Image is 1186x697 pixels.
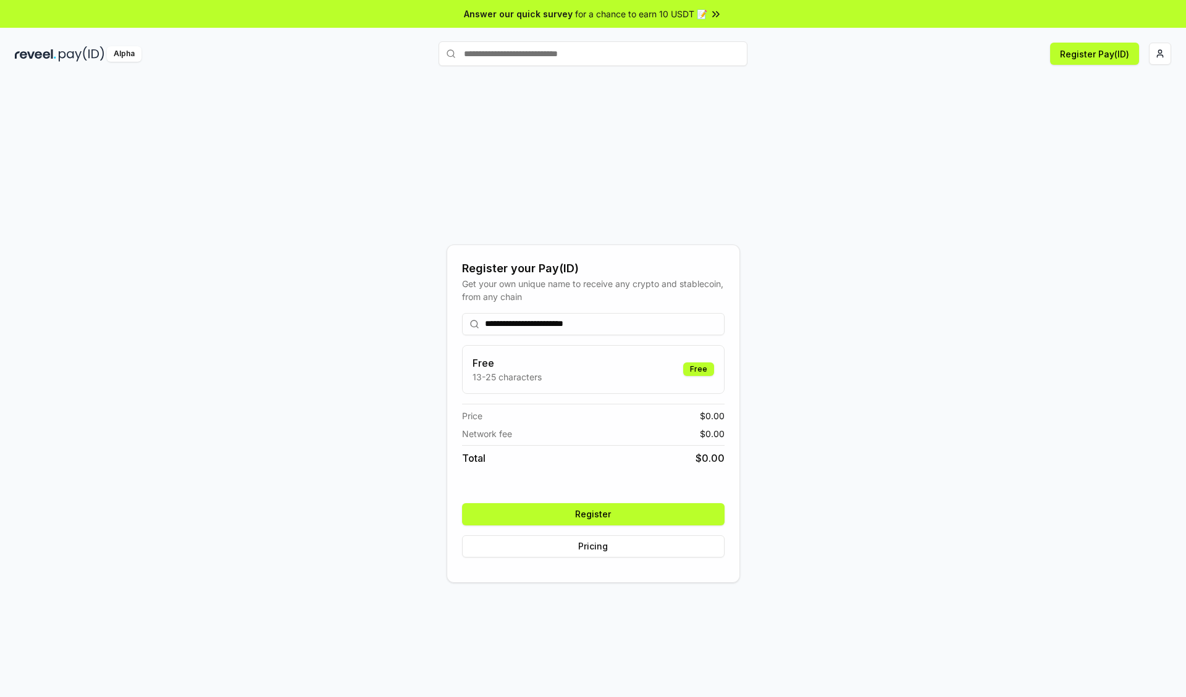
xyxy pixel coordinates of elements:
[462,503,725,525] button: Register
[683,362,714,376] div: Free
[1050,43,1139,65] button: Register Pay(ID)
[700,427,725,440] span: $ 0.00
[462,535,725,557] button: Pricing
[462,260,725,277] div: Register your Pay(ID)
[464,7,573,20] span: Answer our quick survey
[473,370,542,383] p: 13-25 characters
[462,409,482,422] span: Price
[462,451,486,465] span: Total
[473,356,542,370] h3: Free
[700,409,725,422] span: $ 0.00
[462,277,725,303] div: Get your own unique name to receive any crypto and stablecoin, from any chain
[107,46,141,62] div: Alpha
[462,427,512,440] span: Network fee
[696,451,725,465] span: $ 0.00
[575,7,707,20] span: for a chance to earn 10 USDT 📝
[59,46,104,62] img: pay_id
[15,46,56,62] img: reveel_dark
